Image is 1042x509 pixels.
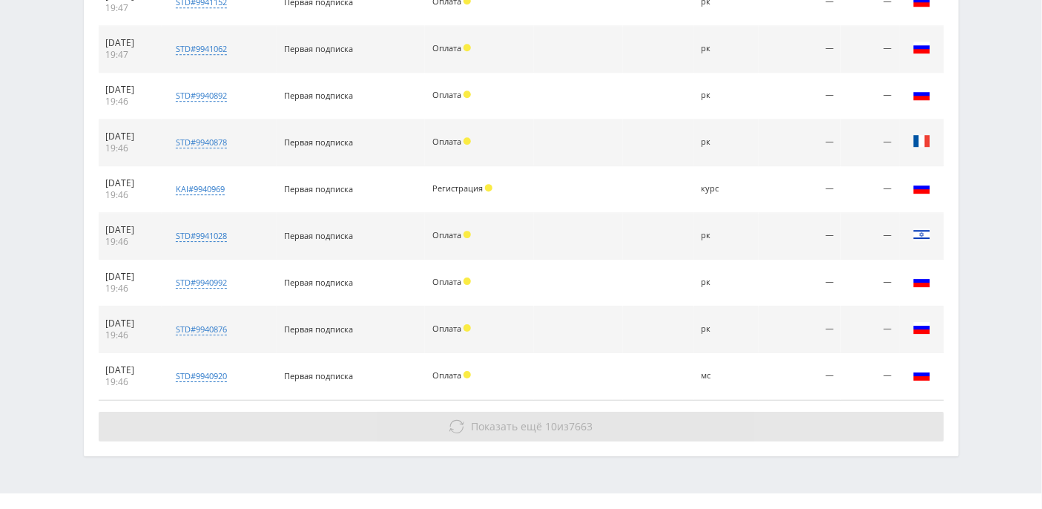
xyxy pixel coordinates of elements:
[702,231,751,240] div: рк
[176,370,227,382] div: std#9940920
[702,44,751,53] div: рк
[464,371,471,378] span: Холд
[841,353,899,400] td: —
[913,319,931,337] img: rus.png
[106,329,155,341] div: 19:46
[176,277,227,289] div: std#9940992
[841,119,899,166] td: —
[106,236,155,248] div: 19:46
[464,91,471,98] span: Холд
[176,90,227,102] div: std#9940892
[99,412,944,441] button: Показать ещё 10из7663
[284,370,353,381] span: Первая подписка
[464,44,471,51] span: Холд
[106,283,155,295] div: 19:46
[841,166,899,213] td: —
[284,324,353,335] span: Первая подписка
[759,260,842,306] td: —
[702,371,751,381] div: мс
[545,419,557,433] span: 10
[432,370,461,381] span: Оплата
[284,43,353,54] span: Первая подписка
[106,189,155,201] div: 19:46
[759,119,842,166] td: —
[106,96,155,108] div: 19:46
[106,224,155,236] div: [DATE]
[759,73,842,119] td: —
[841,306,899,353] td: —
[432,89,461,100] span: Оплата
[569,419,593,433] span: 7663
[759,306,842,353] td: —
[106,84,155,96] div: [DATE]
[106,49,155,61] div: 19:47
[702,91,751,100] div: рк
[759,166,842,213] td: —
[106,131,155,142] div: [DATE]
[106,2,155,14] div: 19:47
[284,277,353,288] span: Первая подписка
[702,278,751,287] div: рк
[432,323,461,334] span: Оплата
[913,132,931,150] img: fra.png
[913,39,931,56] img: rus.png
[841,26,899,73] td: —
[913,272,931,290] img: rus.png
[432,276,461,287] span: Оплата
[841,213,899,260] td: —
[432,42,461,53] span: Оплата
[284,90,353,101] span: Первая подписка
[485,184,492,191] span: Холд
[176,137,227,148] div: std#9940878
[913,366,931,384] img: rus.png
[464,231,471,238] span: Холд
[841,260,899,306] td: —
[432,136,461,147] span: Оплата
[284,230,353,241] span: Первая подписка
[176,324,227,335] div: std#9940876
[176,230,227,242] div: std#9941028
[284,137,353,148] span: Первая подписка
[913,179,931,197] img: rus.png
[106,318,155,329] div: [DATE]
[284,183,353,194] span: Первая подписка
[432,229,461,240] span: Оплата
[759,213,842,260] td: —
[471,419,593,433] span: из
[759,353,842,400] td: —
[464,278,471,285] span: Холд
[759,26,842,73] td: —
[702,184,751,194] div: курс
[106,364,155,376] div: [DATE]
[106,271,155,283] div: [DATE]
[471,419,542,433] span: Показать ещё
[464,137,471,145] span: Холд
[432,183,483,194] span: Регистрация
[176,43,227,55] div: std#9941062
[464,324,471,332] span: Холд
[106,142,155,154] div: 19:46
[702,324,751,334] div: рк
[106,37,155,49] div: [DATE]
[176,183,225,195] div: kai#9940969
[913,85,931,103] img: rus.png
[106,177,155,189] div: [DATE]
[841,73,899,119] td: —
[913,226,931,243] img: isr.png
[106,376,155,388] div: 19:46
[702,137,751,147] div: рк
